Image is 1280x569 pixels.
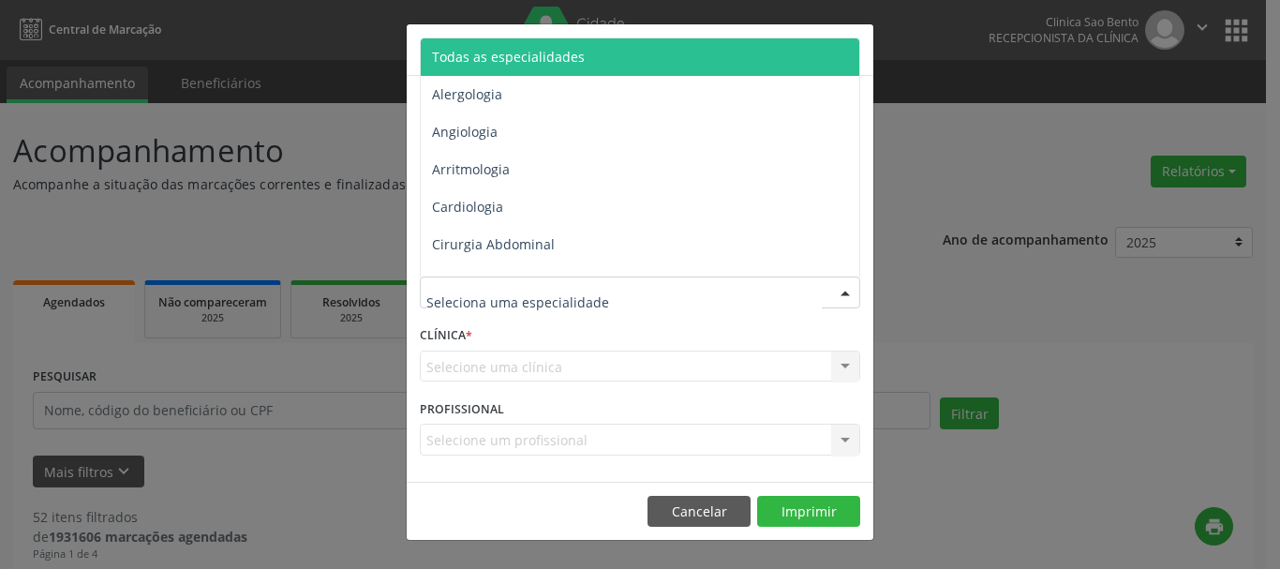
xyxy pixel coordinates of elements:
[757,496,860,528] button: Imprimir
[432,160,510,178] span: Arritmologia
[432,85,502,103] span: Alergologia
[432,48,585,66] span: Todas as especialidades
[432,123,498,141] span: Angiologia
[647,496,751,528] button: Cancelar
[420,322,472,351] label: CLÍNICA
[426,283,822,321] input: Seleciona uma especialidade
[836,24,873,70] button: Close
[432,273,547,291] span: Cirurgia Bariatrica
[420,37,634,62] h5: Relatório de agendamentos
[420,395,504,424] label: PROFISSIONAL
[432,198,503,216] span: Cardiologia
[432,235,555,253] span: Cirurgia Abdominal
